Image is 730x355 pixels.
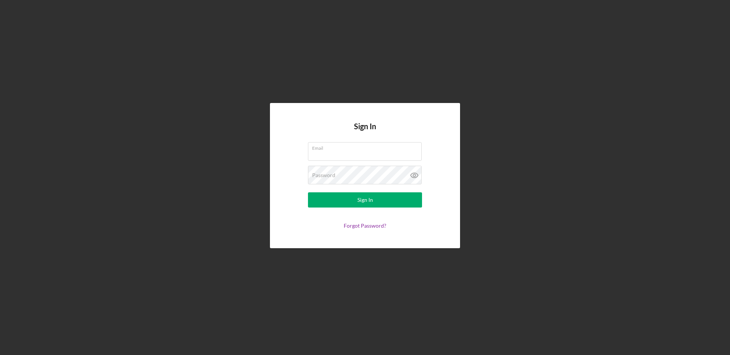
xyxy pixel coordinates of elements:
[354,122,376,142] h4: Sign In
[344,222,386,229] a: Forgot Password?
[308,192,422,208] button: Sign In
[312,143,422,151] label: Email
[312,172,335,178] label: Password
[357,192,373,208] div: Sign In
